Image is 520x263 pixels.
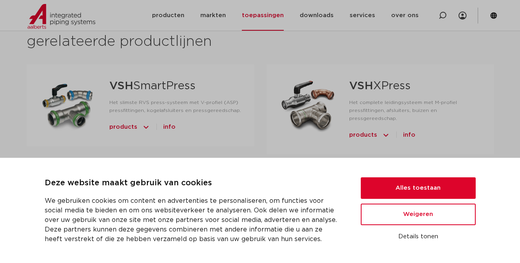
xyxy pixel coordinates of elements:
img: icon-chevron-up-1.svg [142,121,150,133]
p: We gebruiken cookies om content en advertenties te personaliseren, om functies voor social media ... [45,196,342,244]
button: Weigeren [361,204,476,225]
h2: gerelateerde productlijnen​ [27,32,494,51]
strong: VSH [109,80,133,92]
img: icon-chevron-up-1.svg [382,129,390,141]
p: Het complete leidingsysteem met M-profiel pressfittingen, afsluiters, buizen en pressgereedschap. [349,98,481,122]
p: Deze website maakt gebruik van cookies [45,177,342,190]
a: VSHXPress [349,80,411,92]
a: info [403,129,415,141]
p: Het slimste RVS press-systeem met V-profiel (ASP) pressfittingen, kogelafsluiters en pressgereeds... [109,98,241,114]
span: products [349,129,377,141]
a: info [163,121,176,133]
a: VSHSmartPress [109,80,196,92]
strong: VSH [349,80,373,92]
button: Alles toestaan [361,177,476,199]
button: Details tonen [361,230,476,243]
span: products [109,121,137,133]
